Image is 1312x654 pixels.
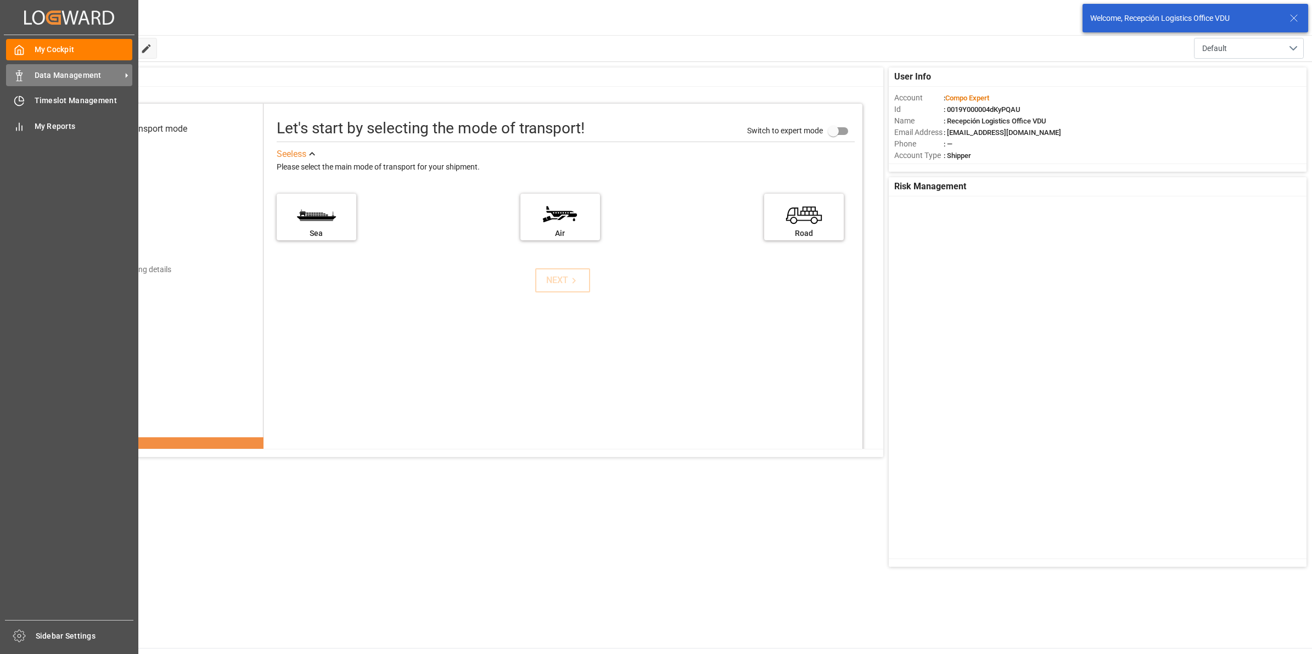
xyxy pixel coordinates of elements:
span: Data Management [35,70,121,81]
button: open menu [1194,38,1304,59]
span: Risk Management [894,180,966,193]
div: Let's start by selecting the mode of transport! [277,117,585,140]
span: : — [944,140,952,148]
span: : Shipper [944,151,971,160]
span: : [EMAIL_ADDRESS][DOMAIN_NAME] [944,128,1061,137]
span: : Recepción Logistics Office VDU [944,117,1046,125]
div: NEXT [546,274,580,287]
a: Timeslot Management [6,90,132,111]
span: Id [894,104,944,115]
span: Compo Expert [945,94,989,102]
div: Air [526,228,595,239]
div: Welcome, Recepción Logistics Office VDU [1090,13,1279,24]
span: Sidebar Settings [36,630,134,642]
span: My Cockpit [35,44,133,55]
span: Email Address [894,127,944,138]
div: See less [277,148,306,161]
div: Please select the main mode of transport for your shipment. [277,161,855,174]
span: My Reports [35,121,133,132]
span: Default [1202,43,1227,54]
div: Sea [282,228,351,239]
button: NEXT [535,268,590,292]
span: Phone [894,138,944,150]
a: My Reports [6,115,132,137]
div: Road [770,228,838,239]
a: My Cockpit [6,39,132,60]
span: : 0019Y000004dKyPQAU [944,105,1021,114]
div: Select transport mode [102,122,187,136]
span: Account Type [894,150,944,161]
span: Account [894,92,944,104]
span: Switch to expert mode [747,126,823,135]
span: User Info [894,70,931,83]
span: : [944,94,989,102]
span: Name [894,115,944,127]
span: Timeslot Management [35,95,133,106]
